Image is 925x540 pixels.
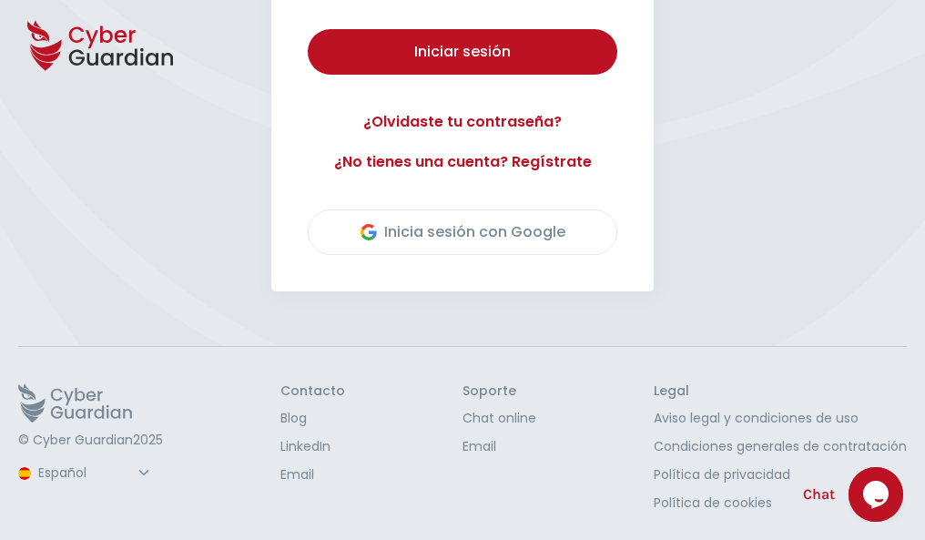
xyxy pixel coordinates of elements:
iframe: chat widget [849,467,907,522]
a: ¿No tienes una cuenta? Regístrate [308,151,617,173]
h3: Soporte [462,383,536,400]
a: Blog [280,409,345,428]
a: ¿Olvidaste tu contraseña? [308,111,617,133]
span: Chat [803,484,835,505]
a: LinkedIn [280,437,345,456]
img: region-logo [18,467,31,480]
a: Política de privacidad [654,465,907,484]
h3: Contacto [280,383,345,400]
h3: Legal [654,383,907,400]
p: © Cyber Guardian 2025 [18,433,163,449]
a: Política de cookies [654,494,907,513]
div: Inicia sesión con Google [361,221,565,243]
a: Aviso legal y condiciones de uso [654,409,907,428]
a: Condiciones generales de contratación [654,437,907,456]
a: Chat online [462,409,536,428]
a: Email [280,465,345,484]
button: Inicia sesión con Google [308,209,617,255]
a: Email [462,437,536,456]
